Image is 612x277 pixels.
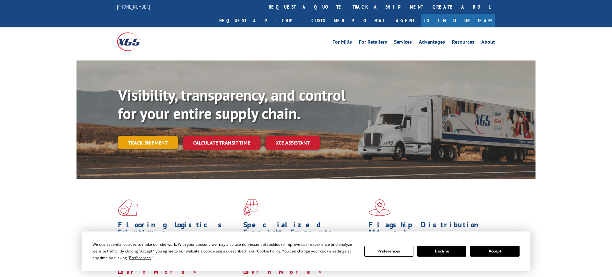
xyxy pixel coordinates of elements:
[369,221,489,239] h1: Flagship Distribution Model
[118,199,138,216] img: xgs-icon-total-supply-chain-intelligence-red
[118,221,238,239] h1: Flooring Logistics Solutions
[470,246,519,257] button: Accept
[215,14,307,27] a: Request a pickup
[118,268,197,275] a: Learn More >
[417,246,466,257] button: Decline
[266,136,320,150] a: XGS ASSISTANT
[183,136,260,150] a: Calculate transit time
[390,14,421,27] a: Agent
[129,255,151,260] span: Preferences
[307,14,390,27] a: Customer Portal
[452,39,474,46] a: Resources
[243,268,323,275] a: Learn More >
[118,85,346,123] b: Visibility, transparency, and control for your entire supply chain.
[243,221,364,239] h1: Specialized Freight Experts
[364,246,413,257] button: Preferences
[82,231,530,271] div: Cookie Consent Prompt
[117,4,150,10] a: [PHONE_NUMBER]
[421,14,495,27] a: Join Our Team
[481,39,495,46] a: About
[118,136,178,149] a: Track shipment
[257,248,280,254] span: Cookie Policy
[332,39,352,46] a: For Mills
[359,39,387,46] a: For Retailers
[394,39,412,46] a: Services
[243,199,258,216] img: xgs-icon-focused-on-flooring-red
[92,241,356,261] div: We use essential cookies to make our site work. With your consent, we may also use non-essential ...
[419,39,445,46] a: Advantages
[369,199,391,216] img: xgs-icon-flagship-distribution-model-red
